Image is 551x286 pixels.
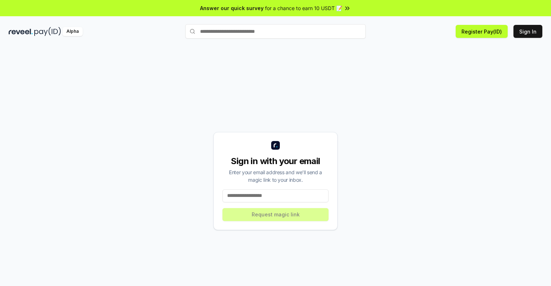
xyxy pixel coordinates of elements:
img: reveel_dark [9,27,33,36]
img: pay_id [34,27,61,36]
button: Register Pay(ID) [456,25,508,38]
div: Alpha [62,27,83,36]
button: Sign In [513,25,542,38]
div: Enter your email address and we’ll send a magic link to your inbox. [222,168,329,184]
span: for a chance to earn 10 USDT 📝 [265,4,342,12]
div: Sign in with your email [222,155,329,167]
img: logo_small [271,141,280,150]
span: Answer our quick survey [200,4,264,12]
